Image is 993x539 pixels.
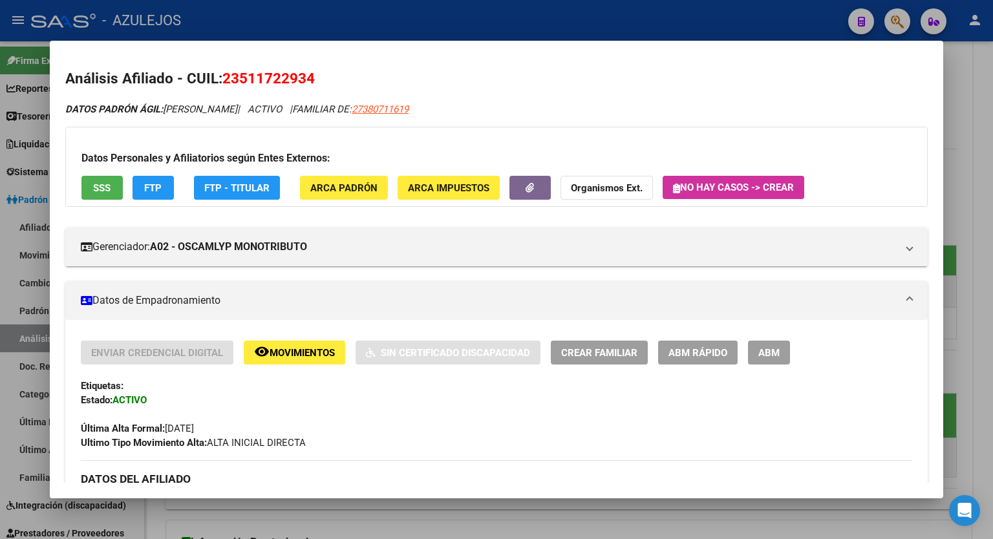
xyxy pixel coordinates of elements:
span: 27380711619 [352,103,409,115]
strong: A02 - OSCAMLYP MONOTRIBUTO [150,239,307,255]
strong: Etiquetas: [81,380,123,392]
span: [DATE] [81,423,194,434]
strong: Organismos Ext. [571,182,643,194]
mat-panel-title: Gerenciador: [81,239,897,255]
span: SSS [93,182,111,194]
button: Organismos Ext. [561,176,653,200]
button: ARCA Impuestos [398,176,500,200]
span: ALTA INICIAL DIRECTA [81,437,306,449]
span: FAMILIAR DE: [292,103,409,115]
button: ARCA Padrón [300,176,388,200]
span: Enviar Credencial Digital [91,347,223,359]
button: FTP [133,176,174,200]
h3: Datos Personales y Afiliatorios según Entes Externos: [81,151,912,166]
span: Crear Familiar [561,347,637,359]
span: ABM Rápido [668,347,727,359]
span: ARCA Impuestos [408,182,489,194]
span: ARCA Padrón [310,182,378,194]
span: No hay casos -> Crear [673,182,794,193]
span: [PERSON_NAME] [65,103,237,115]
span: Sin Certificado Discapacidad [381,347,530,359]
h2: Análisis Afiliado - CUIL: [65,68,928,90]
strong: Ultimo Tipo Movimiento Alta: [81,437,207,449]
span: 23511722934 [222,70,315,87]
strong: Estado: [81,394,112,406]
h3: DATOS DEL AFILIADO [81,472,912,486]
mat-expansion-panel-header: Gerenciador:A02 - OSCAMLYP MONOTRIBUTO [65,227,928,266]
i: | ACTIVO | [65,103,409,115]
button: ABM [748,341,790,365]
span: ABM [758,347,780,359]
div: Open Intercom Messenger [949,495,980,526]
button: FTP - Titular [194,176,280,200]
button: Crear Familiar [551,341,648,365]
span: Movimientos [270,347,335,359]
strong: Última Alta Formal: [81,423,165,434]
button: Enviar Credencial Digital [81,341,233,365]
strong: DATOS PADRÓN ÁGIL: [65,103,163,115]
mat-expansion-panel-header: Datos de Empadronamiento [65,281,928,320]
button: Movimientos [244,341,345,365]
strong: ACTIVO [112,394,147,406]
span: FTP [144,182,162,194]
button: Sin Certificado Discapacidad [356,341,540,365]
button: No hay casos -> Crear [663,176,804,199]
span: FTP - Titular [204,182,270,194]
button: ABM Rápido [658,341,738,365]
mat-panel-title: Datos de Empadronamiento [81,293,897,308]
button: SSS [81,176,123,200]
mat-icon: remove_red_eye [254,344,270,359]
